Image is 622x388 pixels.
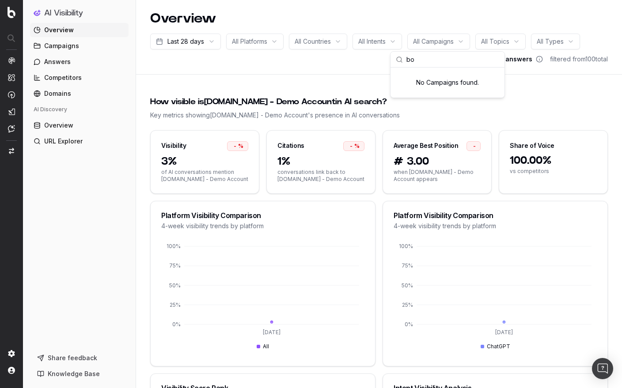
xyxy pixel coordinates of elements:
[167,243,181,249] tspan: 100%
[399,243,413,249] tspan: 100%
[44,9,83,18] h1: AI Visibility
[263,329,281,335] tspan: [DATE]
[510,154,597,168] span: 100.00%
[48,369,100,378] span: Knowledge Base
[8,350,15,357] img: Setting
[394,212,597,219] div: Platform Visibility Comparison
[394,154,481,169] span: # 3.00
[44,41,79,50] span: Campaigns
[8,7,15,18] img: Botify logo
[30,39,129,53] a: Campaigns
[8,57,15,64] img: Analytics
[510,141,554,150] div: Share of Voice
[394,141,459,150] div: Average Best Position
[161,212,364,219] div: Platform Visibility Comparison
[354,143,360,150] span: %
[34,367,125,381] a: Knowledge Base
[8,108,15,115] img: Studio
[161,169,248,183] span: of AI conversations mention [DOMAIN_NAME] - Demo Account
[358,37,386,46] span: All Intents
[232,37,267,46] span: All Platforms
[481,37,509,46] span: All Topics
[9,148,14,154] img: Switch project
[30,102,129,117] div: AI Discovery
[30,118,129,132] a: Overview
[44,121,73,130] span: Overview
[238,143,243,150] span: %
[592,358,613,379] div: Open Intercom Messenger
[161,141,186,150] div: Visibility
[44,137,83,146] span: URL Explorer
[44,89,71,98] span: Domains
[277,154,364,169] span: 1%
[150,96,608,108] div: How visible is [DOMAIN_NAME] - Demo Account in AI search?
[406,51,499,68] input: All Campaigns
[510,168,597,175] span: vs competitors
[30,23,129,37] a: Overview
[394,222,597,230] div: 4-week visibility trends by platform
[169,262,181,269] tspan: 75%
[172,321,181,328] tspan: 0%
[169,282,181,289] tspan: 50%
[30,87,129,101] a: Domains
[8,74,15,81] img: Intelligence
[44,26,74,34] span: Overview
[394,169,481,183] span: when [DOMAIN_NAME] - Demo Account appears
[161,222,364,230] div: 4-week visibility trends by platform
[391,68,504,98] div: Suggestions
[8,367,15,374] img: My account
[466,141,481,151] div: -
[8,91,15,98] img: Activation
[550,55,608,64] span: filtered from 100 total
[481,343,510,350] div: ChatGPT
[44,57,71,66] span: Answers
[161,154,248,169] span: 3%
[44,73,82,82] span: Competitors
[257,343,269,350] div: All
[34,351,125,365] button: Share feedback
[402,282,413,289] tspan: 50%
[150,11,216,26] h1: Overview
[402,301,413,308] tspan: 25%
[295,37,331,46] span: All Countries
[343,141,364,151] div: -
[170,301,181,308] tspan: 25%
[277,141,304,150] div: Citations
[402,262,413,269] tspan: 75%
[8,125,15,132] img: Assist
[391,68,504,98] div: No Campaigns found.
[34,7,125,19] button: AI Visibility
[413,37,454,46] span: All Campaigns
[227,141,248,151] div: -
[277,169,364,183] span: conversations link back to [DOMAIN_NAME] - Demo Account
[150,111,608,120] div: Key metrics showing [DOMAIN_NAME] - Demo Account 's presence in AI conversations
[405,321,413,328] tspan: 0%
[495,329,513,335] tspan: [DATE]
[30,134,129,148] a: URL Explorer
[30,71,129,85] a: Competitors
[30,55,129,69] a: Answers
[48,354,97,362] span: Share feedback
